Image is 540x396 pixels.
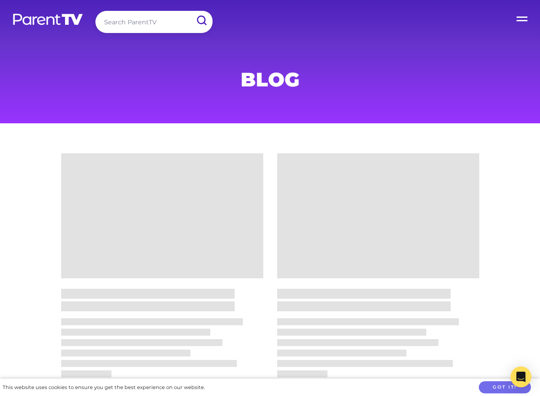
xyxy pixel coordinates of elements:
[61,71,479,88] h1: Blog
[190,11,213,30] input: Submit
[479,381,531,394] button: Got it!
[511,366,531,387] div: Open Intercom Messenger
[95,11,213,33] input: Search ParentTV
[12,13,84,26] img: parenttv-logo-white.4c85aaf.svg
[3,383,205,392] div: This website uses cookies to ensure you get the best experience on our website.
